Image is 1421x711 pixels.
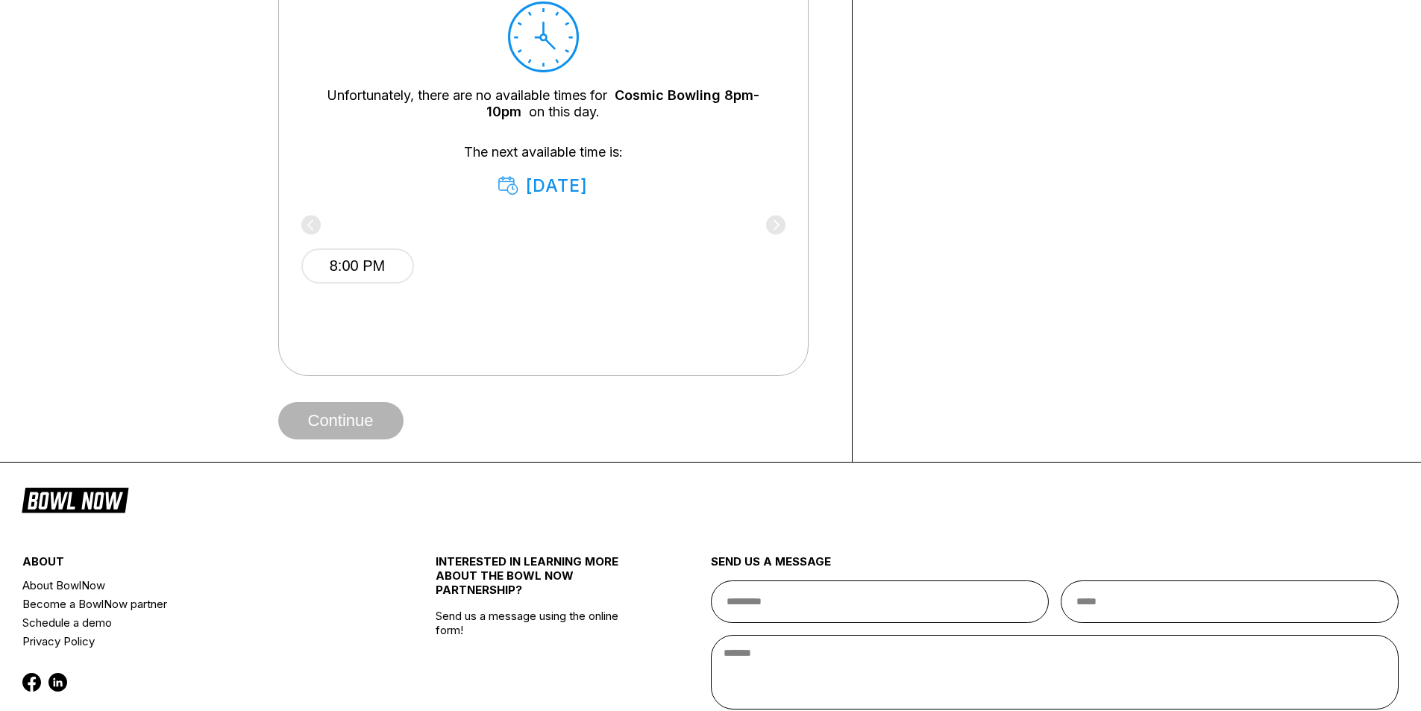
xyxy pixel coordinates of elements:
[301,248,414,284] button: 8:00 PM
[22,595,366,613] a: Become a BowlNow partner
[22,632,366,651] a: Privacy Policy
[324,144,763,196] div: The next available time is:
[711,554,1399,580] div: send us a message
[22,576,366,595] a: About BowlNow
[22,554,366,576] div: about
[324,87,763,120] div: Unfortunately, there are no available times for on this day.
[486,87,759,119] a: Cosmic Bowling 8pm-10pm
[22,613,366,632] a: Schedule a demo
[498,175,589,196] div: [DATE]
[436,554,642,609] div: INTERESTED IN LEARNING MORE ABOUT THE BOWL NOW PARTNERSHIP?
